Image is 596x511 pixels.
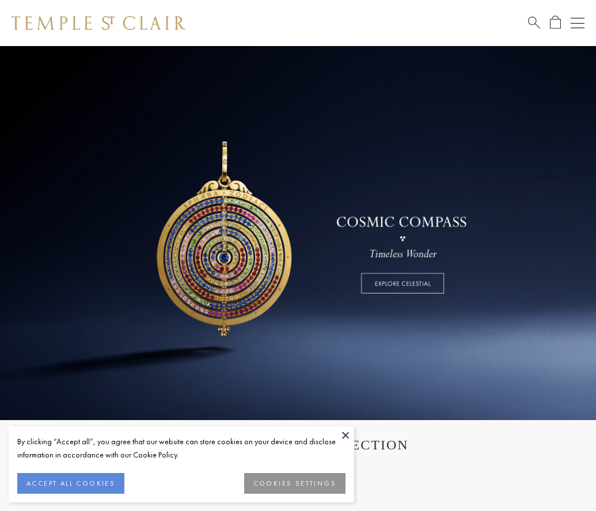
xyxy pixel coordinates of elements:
a: Search [528,16,540,30]
button: COOKIES SETTINGS [244,473,346,494]
button: ACCEPT ALL COOKIES [17,473,124,494]
img: Temple St. Clair [12,16,185,30]
a: Open Shopping Bag [550,16,561,30]
div: By clicking “Accept all”, you agree that our website can store cookies on your device and disclos... [17,435,346,462]
button: Open navigation [571,16,584,30]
